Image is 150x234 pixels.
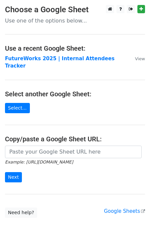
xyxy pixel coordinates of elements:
a: Google Sheets [104,208,145,214]
h3: Choose a Google Sheet [5,5,145,15]
h4: Copy/paste a Google Sheet URL: [5,135,145,143]
h4: Use a recent Google Sheet: [5,44,145,52]
a: Need help? [5,208,37,218]
a: Select... [5,103,30,113]
input: Paste your Google Sheet URL here [5,146,142,158]
a: FutureWorks 2025 | Internal Attendees Tracker [5,56,114,69]
p: Use one of the options below... [5,17,145,24]
small: Example: [URL][DOMAIN_NAME] [5,160,73,164]
input: Next [5,172,22,182]
small: View [135,56,145,61]
iframe: Chat Widget [117,202,150,234]
a: View [128,56,145,62]
h4: Select another Google Sheet: [5,90,145,98]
